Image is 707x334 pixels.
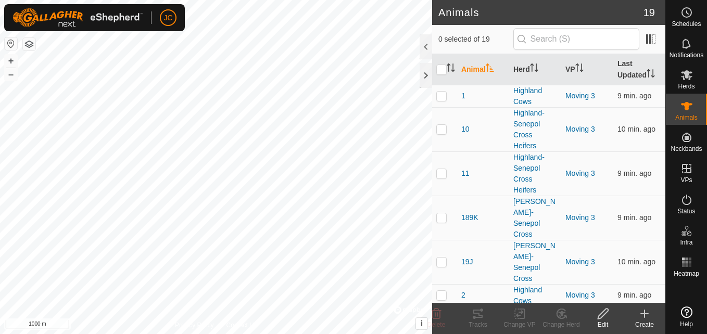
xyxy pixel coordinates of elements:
p-sorticon: Activate to sort [447,65,455,73]
span: 1 [461,91,465,101]
span: 0 selected of 19 [438,34,513,45]
th: Last Updated [613,54,665,85]
a: Help [666,302,707,331]
div: Highland-Senepol Cross Heifers [513,108,557,151]
img: Gallagher Logo [12,8,143,27]
span: Heatmap [674,271,699,277]
div: Create [624,320,665,329]
div: Highland-Senepol Cross Heifers [513,152,557,196]
div: Change VP [499,320,540,329]
span: Neckbands [671,146,702,152]
input: Search (S) [513,28,639,50]
span: Delete [427,321,446,328]
a: Moving 3 [565,213,595,222]
span: 189K [461,212,478,223]
button: – [5,68,17,81]
div: [PERSON_NAME]-Senepol Cross [513,196,557,240]
a: Moving 3 [565,291,595,299]
span: Oct 10, 2025, 4:58 PM [617,258,655,266]
span: Oct 10, 2025, 4:58 PM [617,125,655,133]
span: i [421,319,423,328]
th: VP [561,54,613,85]
p-sorticon: Activate to sort [530,65,538,73]
p-sorticon: Activate to sort [575,65,584,73]
a: Moving 3 [565,125,595,133]
span: 10 [461,124,470,135]
span: Oct 10, 2025, 4:58 PM [617,169,651,177]
a: Moving 3 [565,92,595,100]
button: i [416,318,427,329]
span: Help [680,321,693,327]
span: Schedules [672,21,701,27]
button: Map Layers [23,38,35,50]
span: Notifications [670,52,703,58]
a: Moving 3 [565,169,595,177]
span: Animals [675,114,698,121]
button: + [5,55,17,67]
a: Contact Us [226,320,257,330]
span: VPs [680,177,692,183]
span: Oct 10, 2025, 4:59 PM [617,291,651,299]
a: Privacy Policy [175,320,214,330]
span: 11 [461,168,470,179]
div: Tracks [457,320,499,329]
span: Herds [678,83,695,89]
button: Reset Map [5,37,17,50]
div: Highland Cows [513,285,557,306]
span: Oct 10, 2025, 4:59 PM [617,213,651,222]
span: Oct 10, 2025, 4:59 PM [617,92,651,100]
span: JC [163,12,172,23]
h2: Animals [438,6,643,19]
a: Moving 3 [565,258,595,266]
span: 19 [643,5,655,20]
th: Animal [457,54,509,85]
p-sorticon: Activate to sort [647,71,655,79]
span: Infra [680,239,692,246]
p-sorticon: Activate to sort [486,65,494,73]
th: Herd [509,54,561,85]
span: 19J [461,256,473,267]
span: 2 [461,290,465,301]
div: Edit [582,320,624,329]
div: Change Herd [540,320,582,329]
span: Status [677,208,695,214]
div: Highland Cows [513,85,557,107]
div: [PERSON_NAME]-Senepol Cross [513,240,557,284]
